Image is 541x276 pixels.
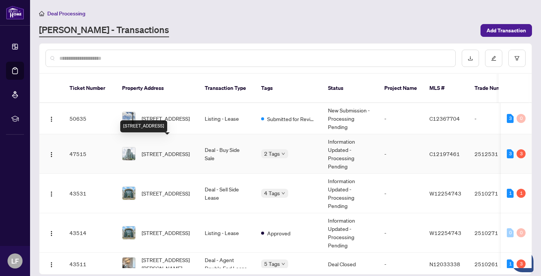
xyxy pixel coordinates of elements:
span: [STREET_ADDRESS] [142,114,190,123]
span: LF [11,256,19,266]
td: - [378,253,423,276]
img: Logo [48,152,54,158]
th: Project Name [378,74,423,103]
span: Deal Processing [47,10,85,17]
button: Logo [45,258,57,270]
td: 43511 [63,253,116,276]
span: 4 Tags [264,189,280,197]
img: thumbnail-img [122,226,135,239]
div: 3 [517,149,526,158]
button: Add Transaction [481,24,532,37]
span: Approved [267,229,290,237]
td: Information Updated - Processing Pending [322,174,378,213]
span: C12367704 [429,115,460,122]
td: - [378,174,423,213]
button: edit [485,50,502,67]
div: 0 [507,228,514,237]
span: N12033338 [429,261,460,267]
div: 0 [517,114,526,123]
td: Deal - Sell Side Lease [199,174,255,213]
img: thumbnail-img [122,112,135,125]
th: Ticket Number [63,74,116,103]
span: filter [514,56,520,61]
td: - [378,134,423,174]
td: 2510271 [468,174,521,213]
button: Logo [45,187,57,199]
button: Logo [45,112,57,124]
button: Logo [45,148,57,160]
span: down [281,262,285,266]
th: MLS # [423,74,468,103]
div: [STREET_ADDRESS] [120,120,167,132]
th: Trade Number [468,74,521,103]
th: Transaction Type [199,74,255,103]
span: edit [491,56,496,61]
button: Logo [45,227,57,239]
span: [STREET_ADDRESS][PERSON_NAME] [142,256,193,272]
td: 50635 [63,103,116,134]
img: Logo [48,116,54,122]
td: - [378,103,423,134]
span: W12254743 [429,190,461,197]
button: download [462,50,479,67]
td: 2512531 [468,134,521,174]
td: Deal - Buy Side Sale [199,134,255,174]
a: [PERSON_NAME] - Transactions [39,24,169,37]
td: Listing - Lease [199,213,255,253]
span: [STREET_ADDRESS] [142,189,190,197]
div: 1 [507,259,514,268]
td: - [468,103,521,134]
td: 2510261 [468,253,521,276]
td: 43514 [63,213,116,253]
img: logo [6,6,24,20]
th: Tags [255,74,322,103]
span: C12197461 [429,150,460,157]
div: 0 [517,228,526,237]
th: Status [322,74,378,103]
img: thumbnail-img [122,258,135,270]
div: 3 [507,149,514,158]
img: Logo [48,262,54,268]
span: home [39,11,44,16]
span: [STREET_ADDRESS] [142,229,190,237]
td: Information Updated - Processing Pending [322,134,378,174]
img: thumbnail-img [122,187,135,200]
span: down [281,152,285,156]
span: 5 Tags [264,259,280,268]
td: Deal - Agent Double End Lease [199,253,255,276]
span: download [468,56,473,61]
td: Information Updated - Processing Pending [322,213,378,253]
div: 3 [507,114,514,123]
span: Submitted for Review [267,115,316,123]
td: 43531 [63,174,116,213]
td: - [378,213,423,253]
button: filter [508,50,526,67]
td: Deal Closed [322,253,378,276]
span: down [281,191,285,195]
td: 47515 [63,134,116,174]
td: New Submission - Processing Pending [322,103,378,134]
div: 1 [507,189,514,198]
div: 1 [517,189,526,198]
img: Logo [48,231,54,237]
span: Add Transaction [487,24,526,36]
td: Listing - Lease [199,103,255,134]
th: Property Address [116,74,199,103]
span: [STREET_ADDRESS] [142,150,190,158]
td: 2510271 [468,213,521,253]
div: 3 [517,259,526,268]
span: W12254743 [429,229,461,236]
span: 2 Tags [264,149,280,158]
img: Logo [48,191,54,197]
img: thumbnail-img [122,147,135,160]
